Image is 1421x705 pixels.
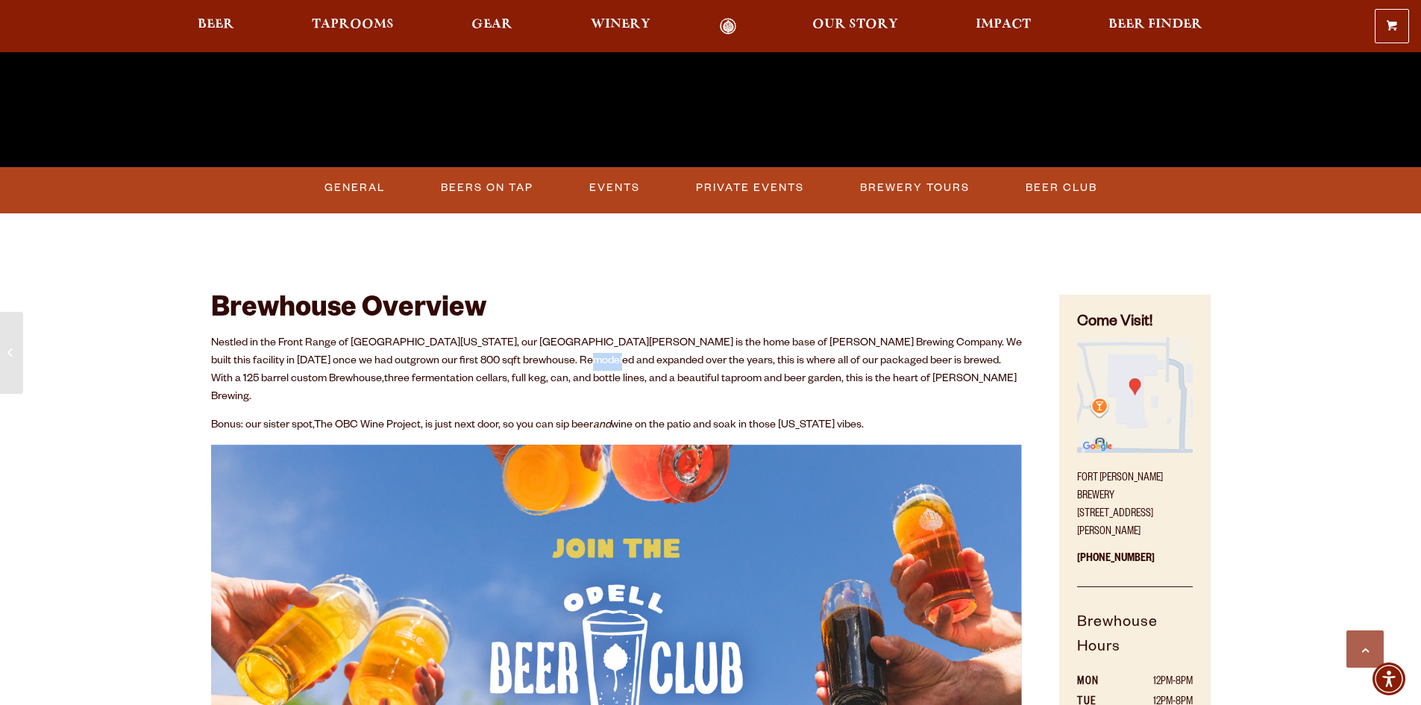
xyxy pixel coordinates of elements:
a: Scroll to top [1346,630,1384,668]
a: General [319,171,391,205]
a: Beer [188,18,244,35]
span: Beer Finder [1108,19,1202,31]
a: Winery [581,18,660,35]
th: MON [1077,673,1118,692]
td: 12PM-8PM [1118,673,1192,692]
span: Taprooms [312,19,394,31]
a: Odell Home [700,18,756,35]
p: Nestled in the Front Range of [GEOGRAPHIC_DATA][US_STATE], our [GEOGRAPHIC_DATA][PERSON_NAME] is ... [211,335,1023,407]
em: and [593,420,611,432]
p: [PHONE_NUMBER] [1077,542,1192,587]
span: three fermentation cellars, full keg, can, and bottle lines, and a beautiful taproom and beer gar... [211,374,1017,404]
span: Beer [198,19,234,31]
a: Private Events [690,171,810,205]
a: Taprooms [302,18,404,35]
a: Find on Google Maps (opens in a new window) [1077,337,1192,461]
a: Our Story [803,18,908,35]
a: Brewery Tours [854,171,976,205]
a: Beer Club [1020,171,1103,205]
a: Events [583,171,646,205]
span: Gear [471,19,512,31]
img: Small thumbnail of location on map [1077,337,1192,452]
h5: Brewhouse Hours [1077,612,1192,674]
h4: Come Visit! [1077,313,1192,334]
span: Our Story [812,19,898,31]
a: Beer Finder [1099,18,1212,35]
span: Winery [591,19,650,31]
a: Beers on Tap [435,171,539,205]
a: The OBC Wine Project [314,420,421,432]
a: Impact [966,18,1041,35]
h2: Brewhouse Overview [211,295,1023,328]
div: Accessibility Menu [1373,662,1405,695]
span: Impact [976,19,1031,31]
p: Bonus: our sister spot, , is just next door, so you can sip beer wine on the patio and soak in th... [211,417,1023,435]
p: Fort [PERSON_NAME] Brewery [STREET_ADDRESS][PERSON_NAME] [1077,461,1192,542]
a: Gear [462,18,522,35]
